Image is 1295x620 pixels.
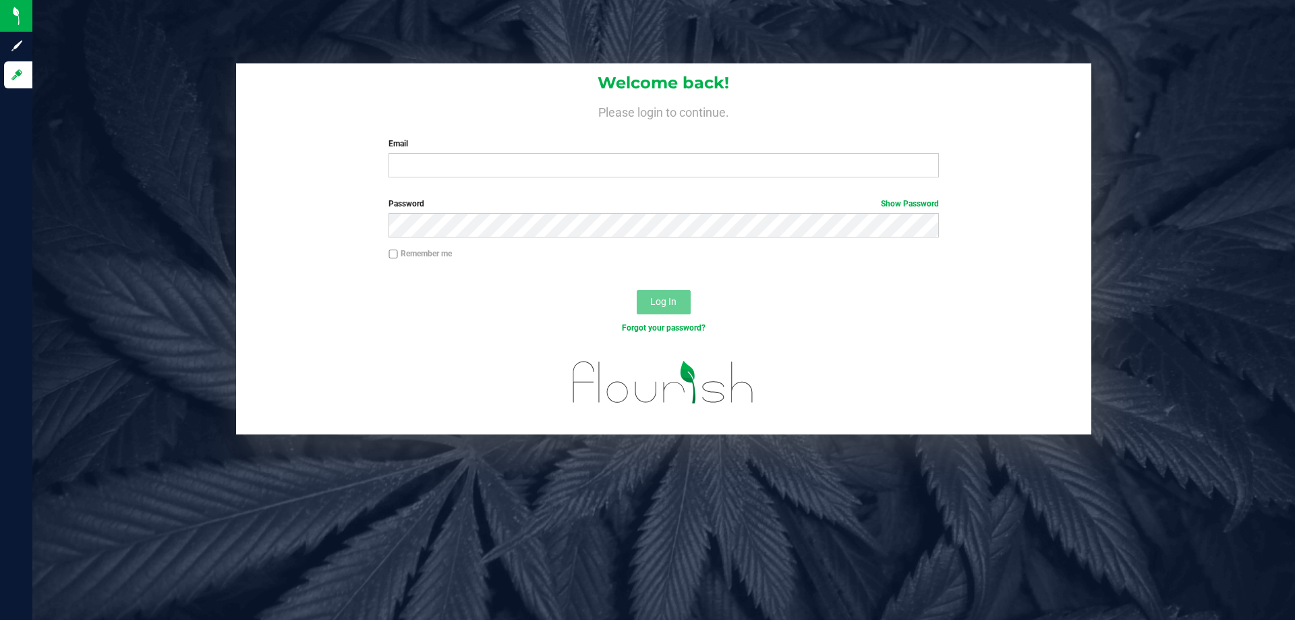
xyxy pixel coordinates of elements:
[556,348,770,417] img: flourish_logo.svg
[881,199,939,208] a: Show Password
[650,296,677,307] span: Log In
[236,74,1091,92] h1: Welcome back!
[622,323,706,333] a: Forgot your password?
[388,250,398,259] input: Remember me
[388,248,452,260] label: Remember me
[10,39,24,53] inline-svg: Sign up
[236,103,1091,119] h4: Please login to continue.
[388,138,938,150] label: Email
[10,68,24,82] inline-svg: Log in
[388,199,424,208] span: Password
[637,290,691,314] button: Log In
